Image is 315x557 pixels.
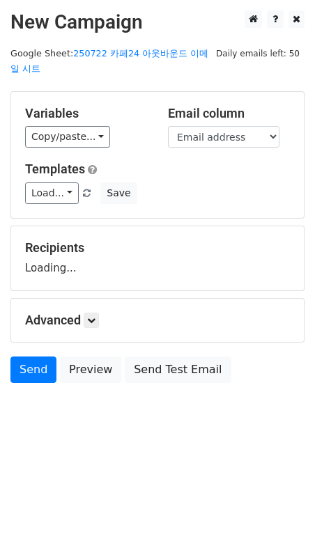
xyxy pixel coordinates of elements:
h5: Variables [25,106,147,121]
h5: Email column [168,106,290,121]
a: Send [10,356,56,383]
h5: Recipients [25,240,290,256]
a: 250722 카페24 아웃바운드 이메일 시트 [10,48,208,74]
a: Preview [60,356,121,383]
small: Google Sheet: [10,48,208,74]
a: Load... [25,182,79,204]
div: Loading... [25,240,290,276]
a: Templates [25,162,85,176]
span: Daily emails left: 50 [211,46,305,61]
a: Copy/paste... [25,126,110,148]
a: Daily emails left: 50 [211,48,305,58]
h5: Advanced [25,313,290,328]
a: Send Test Email [125,356,231,383]
h2: New Campaign [10,10,305,34]
button: Save [100,182,137,204]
